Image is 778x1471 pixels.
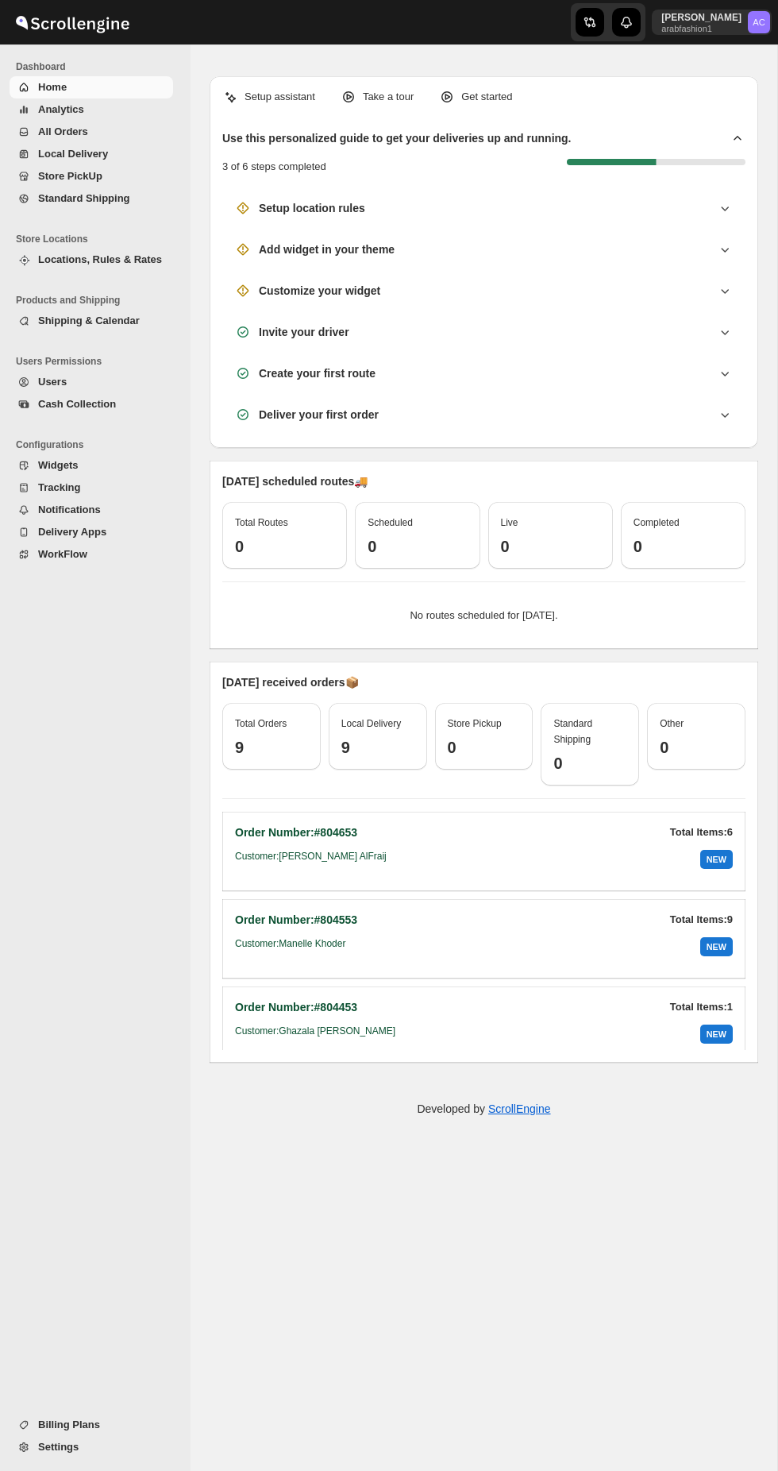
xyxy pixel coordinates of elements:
p: No routes scheduled for [DATE]. [235,608,733,624]
p: Total Items: 9 [670,912,733,928]
p: [DATE] scheduled routes 🚚 [222,473,745,489]
button: WorkFlow [10,543,173,566]
h6: Customer: [PERSON_NAME] AlFraij [235,850,387,869]
button: User menu [652,10,772,35]
span: Local Delivery [38,148,108,160]
h3: Add widget in your theme [259,241,395,257]
button: Analytics [10,98,173,121]
button: Home [10,76,173,98]
h3: 0 [553,754,626,773]
p: Take a tour [363,89,414,105]
p: Total Items: 1 [670,999,733,1015]
span: Locations, Rules & Rates [38,253,162,265]
span: Standard Shipping [38,192,130,204]
h6: Customer: Manelle Khoder [235,937,345,956]
h3: 9 [341,738,414,757]
span: Settings [38,1441,79,1453]
h3: Invite your driver [259,324,349,340]
span: Local Delivery [341,718,401,729]
span: Scheduled [368,517,413,528]
span: Standard Shipping [553,718,592,745]
span: Cash Collection [38,398,116,410]
span: Products and Shipping [16,294,179,307]
button: Delivery Apps [10,521,173,543]
div: NEW [700,1025,733,1044]
h3: Setup location rules [259,200,365,216]
span: Dashboard [16,60,179,73]
text: AC [753,17,765,27]
button: Cash Collection [10,393,173,415]
button: Widgets [10,454,173,477]
span: Billing Plans [38,1419,100,1430]
span: Total Routes [235,517,288,528]
h2: Order Number: #804653 [235,824,357,840]
h3: Customize your widget [259,283,380,299]
a: ScrollEngine [488,1102,551,1115]
button: Tracking [10,477,173,499]
button: Notifications [10,499,173,521]
h6: Customer: Ghazala [PERSON_NAME] [235,1025,395,1044]
p: Total Items: 6 [670,824,733,840]
span: Store PickUp [38,170,102,182]
p: 3 of 6 steps completed [222,159,326,175]
span: Configurations [16,438,179,451]
h3: 0 [368,537,467,556]
span: Widgets [38,459,78,471]
span: Store Locations [16,233,179,245]
h3: 0 [448,738,521,757]
span: Shipping & Calendar [38,315,140,326]
p: arabfashion1 [661,24,741,33]
h3: Create your first route [259,365,376,381]
div: NEW [700,937,733,956]
button: Billing Plans [10,1414,173,1436]
h2: Order Number: #804453 [235,999,357,1015]
p: Developed by [417,1101,550,1117]
h2: Use this personalized guide to get your deliveries up and running. [222,130,572,146]
span: Abizer Chikhly [748,11,770,33]
span: Notifications [38,504,101,515]
span: Live [501,517,518,528]
h3: 0 [501,537,600,556]
span: Users [38,376,67,388]
img: ScrollEngine [13,2,132,42]
p: Get started [461,89,512,105]
span: All Orders [38,125,88,137]
button: Shipping & Calendar [10,310,173,332]
h3: 0 [660,738,733,757]
span: Delivery Apps [38,526,106,538]
span: Home [38,81,67,93]
h3: 0 [235,537,334,556]
span: Analytics [38,103,84,115]
span: Tracking [38,481,80,493]
span: Other [660,718,684,729]
span: WorkFlow [38,548,87,560]
button: Settings [10,1436,173,1458]
span: Store Pickup [448,718,502,729]
div: NEW [700,850,733,869]
h3: 9 [235,738,308,757]
button: Locations, Rules & Rates [10,249,173,271]
h3: Deliver your first order [259,407,379,423]
p: [DATE] received orders 📦 [222,674,745,690]
span: Users Permissions [16,355,179,368]
span: Completed [634,517,680,528]
p: [PERSON_NAME] [661,11,741,24]
button: Users [10,371,173,393]
h2: Order Number: #804553 [235,912,357,928]
button: All Orders [10,121,173,143]
span: Total Orders [235,718,287,729]
p: Setup assistant [245,89,315,105]
h3: 0 [634,537,733,556]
